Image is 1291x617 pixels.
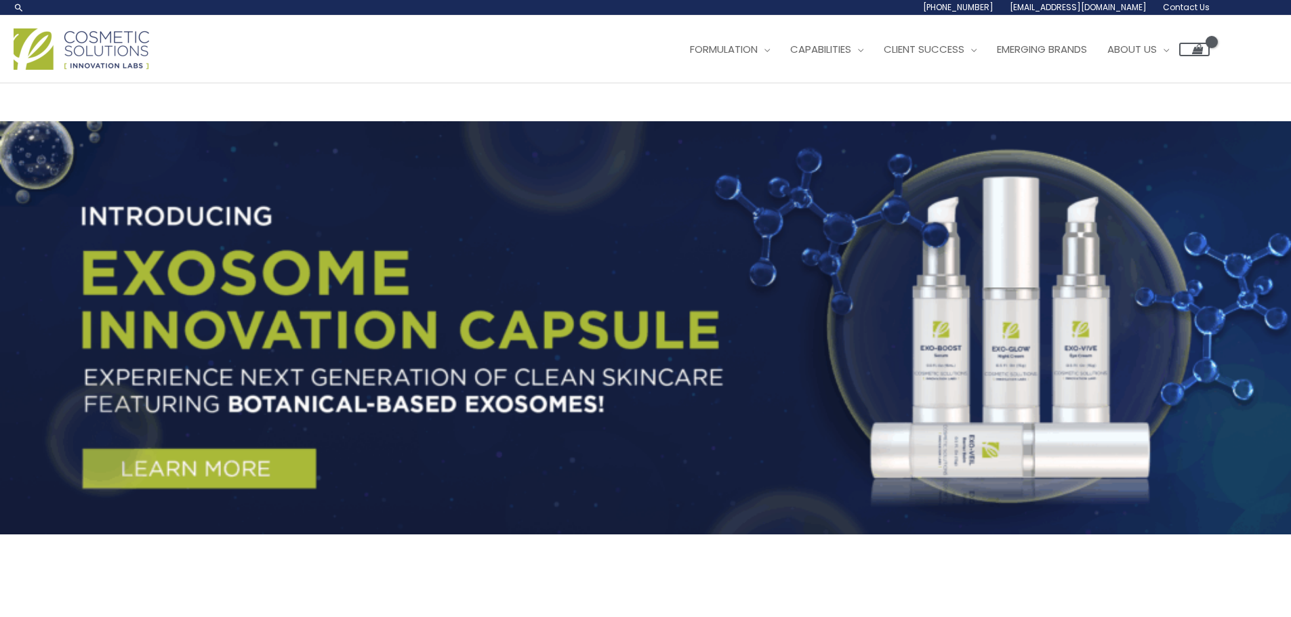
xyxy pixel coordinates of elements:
a: View Shopping Cart, empty [1179,43,1210,56]
span: Client Success [884,42,964,56]
span: [EMAIL_ADDRESS][DOMAIN_NAME] [1010,1,1147,13]
span: Emerging Brands [997,42,1087,56]
a: Client Success [874,29,987,70]
span: [PHONE_NUMBER] [923,1,993,13]
a: Capabilities [780,29,874,70]
img: Cosmetic Solutions Logo [14,28,149,70]
nav: Site Navigation [670,29,1210,70]
span: Formulation [690,42,758,56]
span: Capabilities [790,42,851,56]
span: About Us [1107,42,1157,56]
span: Contact Us [1163,1,1210,13]
a: Formulation [680,29,780,70]
a: Search icon link [14,2,24,13]
a: About Us [1097,29,1179,70]
a: Emerging Brands [987,29,1097,70]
